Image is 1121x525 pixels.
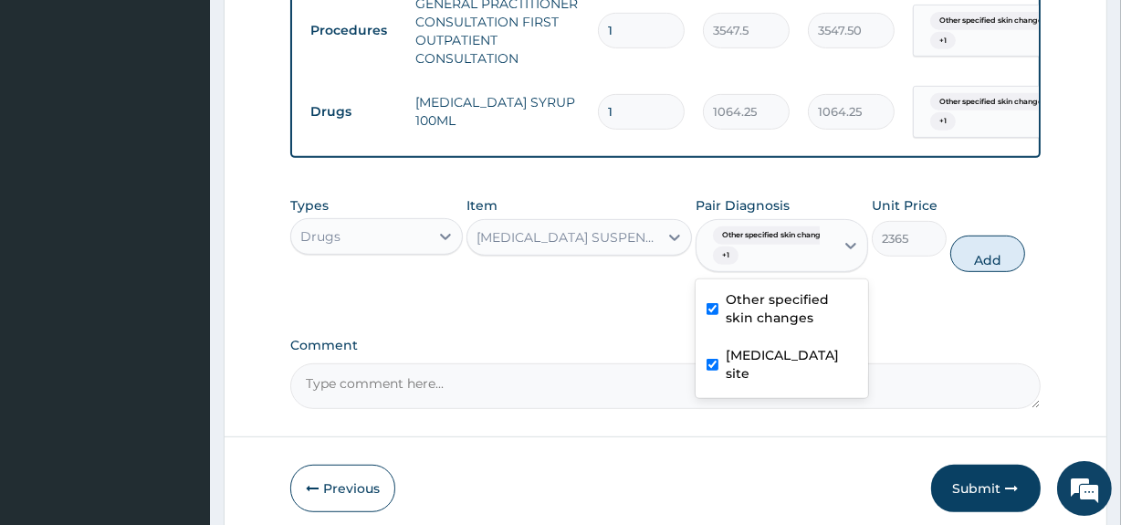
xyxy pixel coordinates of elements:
[406,84,589,139] td: [MEDICAL_DATA] SYRUP 100ML
[290,465,395,512] button: Previous
[930,12,1055,30] span: Other specified skin changes
[477,228,659,247] div: [MEDICAL_DATA] SUSPENSION 100ML FIDSON
[301,14,406,47] td: Procedures
[9,340,348,404] textarea: Type your message and hit 'Enter'
[34,91,74,137] img: d_794563401_company_1708531726252_794563401
[106,151,252,335] span: We're online!
[930,93,1055,111] span: Other specified skin changes
[696,196,790,215] label: Pair Diagnosis
[290,198,329,214] label: Types
[95,102,307,126] div: Chat with us now
[726,346,857,383] label: [MEDICAL_DATA] site
[726,290,857,327] label: Other specified skin changes
[930,112,956,131] span: + 1
[466,196,498,215] label: Item
[872,196,938,215] label: Unit Price
[299,9,343,53] div: Minimize live chat window
[713,247,739,265] span: + 1
[950,236,1025,272] button: Add
[290,338,1040,353] label: Comment
[931,465,1041,512] button: Submit
[301,95,406,129] td: Drugs
[713,226,838,245] span: Other specified skin changes
[930,32,956,50] span: + 1
[300,227,340,246] div: Drugs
